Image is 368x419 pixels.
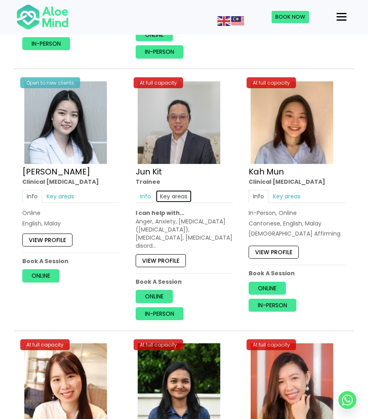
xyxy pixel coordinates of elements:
[136,254,186,267] a: View profile
[249,166,284,177] a: Kah Mun
[136,278,233,286] p: Book A Session
[136,45,183,58] a: In-person
[247,77,296,88] div: At full capacity
[134,77,183,88] div: At full capacity
[249,190,268,203] a: Info
[338,391,356,409] a: Whatsapp
[249,209,346,217] div: In-Person, Online
[20,339,70,350] div: At full capacity
[272,11,309,23] a: Book Now
[249,246,299,259] a: View profile
[249,230,346,238] div: [DEMOGRAPHIC_DATA] Affirming
[136,290,173,303] a: Online
[155,190,192,203] a: Key areas
[138,81,220,164] img: Jun Kit Trainee
[275,13,305,21] span: Book Now
[217,17,231,25] a: English
[16,4,69,30] img: Aloe mind Logo
[231,16,244,26] img: ms
[22,209,119,217] div: Online
[136,209,233,217] p: I can help with…
[24,81,107,164] img: Yen Li Clinical Psychologist
[136,190,155,203] a: Info
[22,234,72,247] a: View profile
[268,190,305,203] a: Key areas
[134,339,183,350] div: At full capacity
[136,178,233,186] div: Trainee
[22,257,119,266] p: Book A Session
[136,307,183,320] a: In-person
[22,37,70,50] a: In-person
[22,178,119,186] div: Clinical [MEDICAL_DATA]
[136,217,233,250] div: Anger, Anxiety, [MEDICAL_DATA] ([MEDICAL_DATA]), [MEDICAL_DATA], [MEDICAL_DATA] disord…
[333,10,350,24] button: Menu
[249,178,346,186] div: Clinical [MEDICAL_DATA]
[20,77,80,88] div: Open to new clients
[217,16,230,26] img: en
[247,339,296,350] div: At full capacity
[22,270,60,283] a: Online
[22,166,90,177] a: [PERSON_NAME]
[136,28,173,41] a: Online
[42,190,79,203] a: Key areas
[249,270,346,278] p: Book A Session
[249,282,286,295] a: Online
[249,299,296,312] a: In-person
[22,190,42,203] a: Info
[249,219,346,228] p: Cantonese, English, Malay
[22,219,119,228] p: English, Malay
[231,17,245,25] a: Malay
[136,166,162,177] a: Jun Kit
[251,81,333,164] img: Kah Mun-profile-crop-300×300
